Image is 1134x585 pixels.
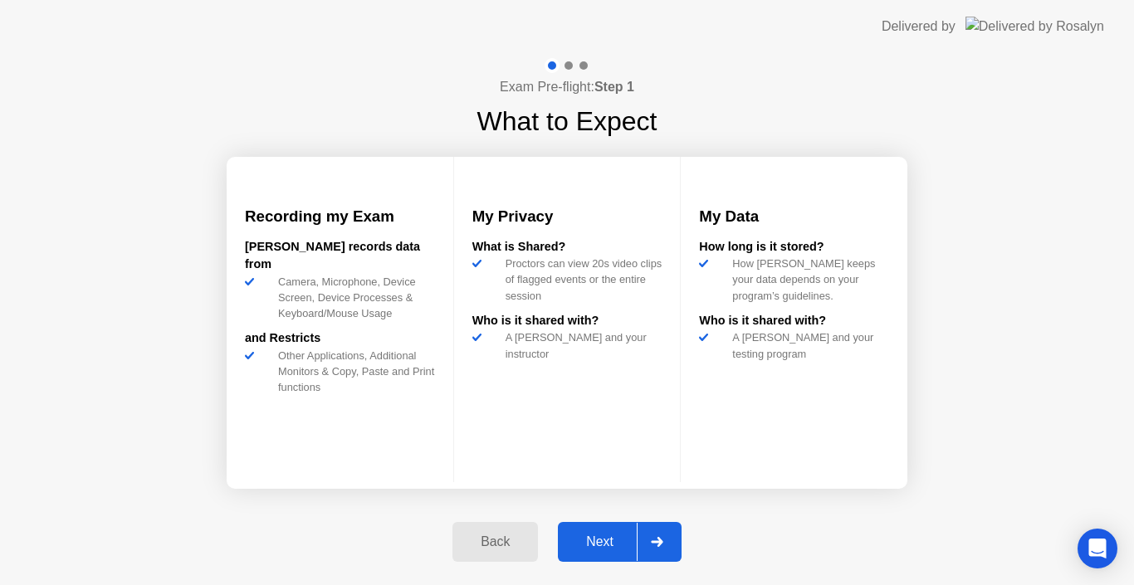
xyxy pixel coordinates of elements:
div: Back [457,534,533,549]
div: [PERSON_NAME] records data from [245,238,435,274]
img: Delivered by Rosalyn [965,17,1104,36]
div: and Restricts [245,329,435,348]
h3: Recording my Exam [245,205,435,228]
div: Proctors can view 20s video clips of flagged events or the entire session [499,256,662,304]
div: A [PERSON_NAME] and your testing program [726,329,889,361]
h1: What to Expect [477,101,657,141]
div: How [PERSON_NAME] keeps your data depends on your program’s guidelines. [726,256,889,304]
div: Other Applications, Additional Monitors & Copy, Paste and Print functions [271,348,435,396]
div: Open Intercom Messenger [1078,529,1117,568]
div: How long is it stored? [699,238,889,256]
div: Who is it shared with? [472,312,662,330]
div: Next [563,534,637,549]
div: Camera, Microphone, Device Screen, Device Processes & Keyboard/Mouse Usage [271,274,435,322]
h3: My Data [699,205,889,228]
div: What is Shared? [472,238,662,256]
h4: Exam Pre-flight: [500,77,634,97]
h3: My Privacy [472,205,662,228]
button: Back [452,522,538,562]
div: Delivered by [882,17,956,37]
button: Next [558,522,682,562]
div: A [PERSON_NAME] and your instructor [499,329,662,361]
div: Who is it shared with? [699,312,889,330]
b: Step 1 [594,80,634,94]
